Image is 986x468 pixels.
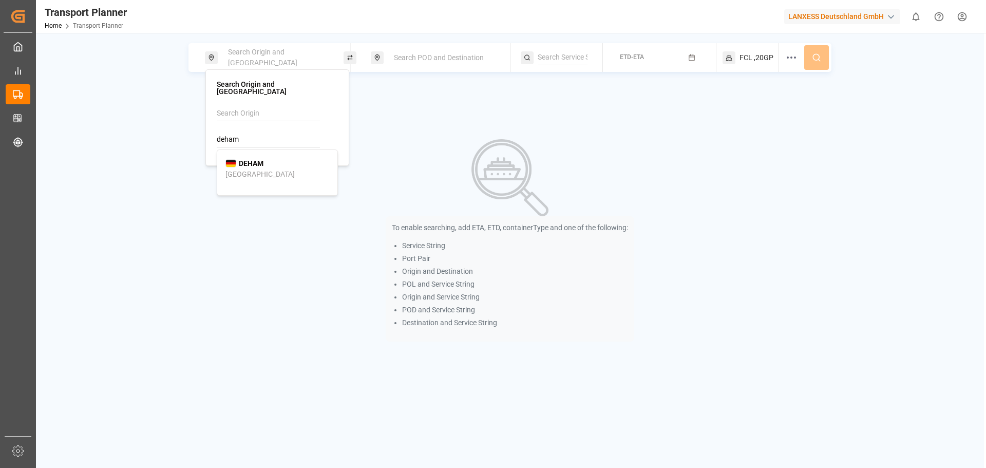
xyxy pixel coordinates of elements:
li: Origin and Service String [402,292,628,303]
li: Destination and Service String [402,317,628,328]
li: Service String [402,240,628,251]
button: Help Center [927,5,951,28]
li: POD and Service String [402,305,628,315]
div: [GEOGRAPHIC_DATA] [225,169,295,180]
h4: Search Origin and [GEOGRAPHIC_DATA] [217,81,338,95]
input: Search POL [217,132,320,147]
span: Search Origin and [GEOGRAPHIC_DATA] [228,48,297,67]
li: Port Pair [402,253,628,264]
input: Search Origin [217,106,320,121]
img: Search [471,139,548,216]
span: Search POD and Destination [394,53,484,62]
b: DEHAM [239,159,263,167]
p: To enable searching, add ETA, ETD, containerType and one of the following: [392,222,628,233]
a: Home [45,22,62,29]
span: ,20GP [754,52,773,63]
div: Transport Planner [45,5,127,20]
span: FCL [739,52,752,63]
li: POL and Service String [402,279,628,290]
button: ETD-ETA [609,48,710,68]
span: ETD-ETA [620,53,644,61]
input: Search Service String [538,50,587,65]
div: LANXESS Deutschland GmbH [784,9,900,24]
img: country [225,159,236,167]
button: LANXESS Deutschland GmbH [784,7,904,26]
li: Origin and Destination [402,266,628,277]
button: show 0 new notifications [904,5,927,28]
